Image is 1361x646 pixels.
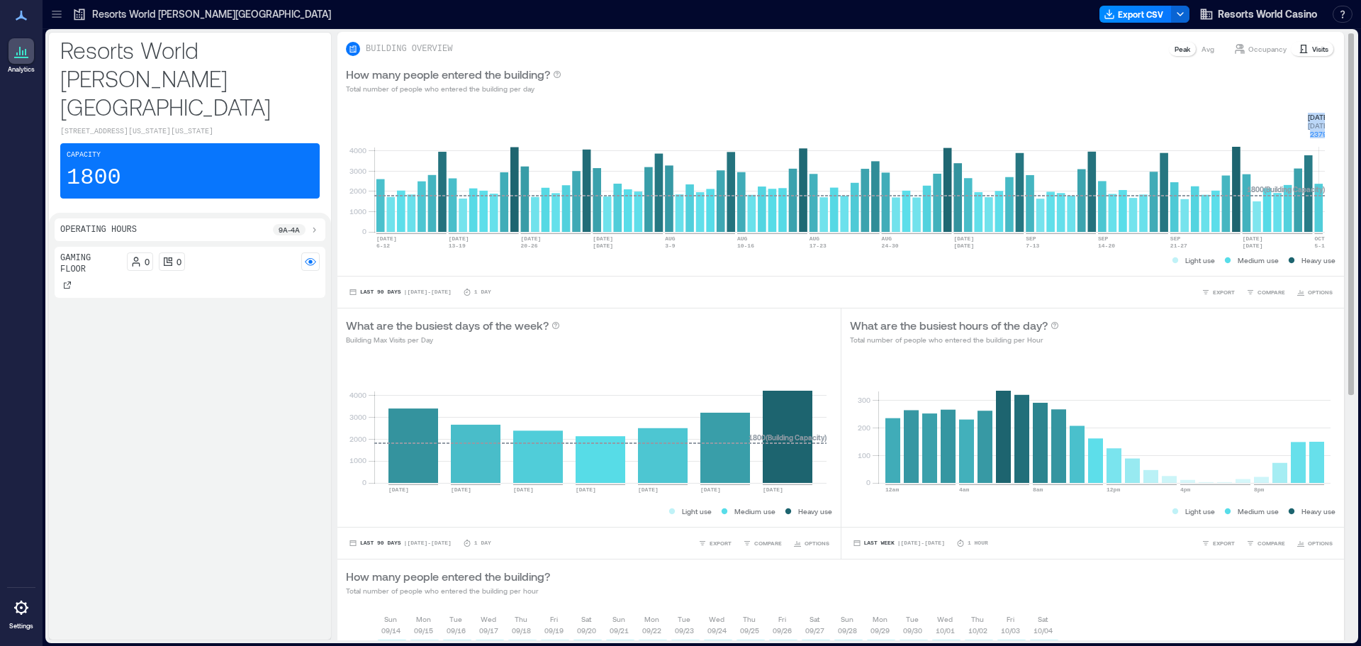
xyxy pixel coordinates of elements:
[709,613,724,625] p: Wed
[449,235,469,242] text: [DATE]
[1170,243,1187,249] text: 21-27
[1099,6,1172,23] button: Export CSV
[1243,285,1288,299] button: COMPARE
[1294,285,1335,299] button: OPTIONS
[906,613,919,625] p: Tue
[593,243,613,249] text: [DATE]
[388,486,409,493] text: [DATE]
[177,256,181,267] p: 0
[1213,288,1235,296] span: EXPORT
[1202,43,1214,55] p: Avg
[1254,486,1265,493] text: 8pm
[644,613,659,625] p: Mon
[743,613,756,625] p: Thu
[67,164,121,192] p: 1800
[959,486,970,493] text: 4am
[678,613,690,625] p: Tue
[734,506,775,517] p: Medium use
[857,451,870,460] tspan: 100
[675,625,694,636] p: 09/23
[474,539,491,547] p: 1 Day
[882,243,899,249] text: 24-30
[1185,506,1215,517] p: Light use
[1180,486,1191,493] text: 4pm
[1007,613,1014,625] p: Fri
[479,625,498,636] p: 09/17
[953,243,974,249] text: [DATE]
[581,613,591,625] p: Sat
[1243,235,1263,242] text: [DATE]
[346,334,560,345] p: Building Max Visits per Day
[838,625,857,636] p: 09/28
[346,83,561,94] p: Total number of people who entered the building per day
[349,186,366,195] tspan: 2000
[474,288,491,296] p: 1 Day
[1258,288,1285,296] span: COMPARE
[612,613,625,625] p: Sun
[346,585,550,596] p: Total number of people who entered the building per hour
[593,235,613,242] text: [DATE]
[60,224,137,235] p: Operating Hours
[665,243,676,249] text: 3-9
[449,243,466,249] text: 13-19
[936,625,955,636] p: 10/01
[362,478,366,486] tspan: 0
[642,625,661,636] p: 09/22
[1199,536,1238,550] button: EXPORT
[740,625,759,636] p: 09/25
[953,235,974,242] text: [DATE]
[362,227,366,235] tspan: 0
[1033,486,1043,493] text: 8am
[376,243,390,249] text: 6-12
[544,625,564,636] p: 09/19
[1038,613,1048,625] p: Sat
[610,625,629,636] p: 09/21
[1314,243,1328,249] text: 5-11
[841,613,853,625] p: Sun
[778,613,786,625] p: Fri
[805,625,824,636] p: 09/27
[346,536,454,550] button: Last 90 Days |[DATE]-[DATE]
[1199,285,1238,299] button: EXPORT
[638,486,659,493] text: [DATE]
[1308,288,1333,296] span: OPTIONS
[67,150,101,161] p: Capacity
[515,613,527,625] p: Thu
[1213,539,1235,547] span: EXPORT
[754,539,782,547] span: COMPARE
[451,486,471,493] text: [DATE]
[903,625,922,636] p: 09/30
[1170,235,1181,242] text: SEP
[810,613,819,625] p: Sat
[60,126,320,138] p: [STREET_ADDRESS][US_STATE][US_STATE]
[376,235,397,242] text: [DATE]
[763,486,783,493] text: [DATE]
[1175,43,1190,55] p: Peak
[1098,235,1109,242] text: SEP
[279,224,300,235] p: 9a - 4a
[521,243,538,249] text: 20-26
[740,536,785,550] button: COMPARE
[857,396,870,404] tspan: 300
[707,625,727,636] p: 09/24
[346,568,550,585] p: How many people entered the building?
[873,613,887,625] p: Mon
[414,625,433,636] p: 09/15
[349,207,366,216] tspan: 1000
[1301,506,1335,517] p: Heavy use
[885,486,899,493] text: 12am
[4,591,38,635] a: Settings
[9,622,33,630] p: Settings
[60,35,320,121] p: Resorts World [PERSON_NAME][GEOGRAPHIC_DATA]
[1248,43,1287,55] p: Occupancy
[349,146,366,155] tspan: 4000
[773,625,792,636] p: 09/26
[92,7,331,21] p: Resorts World [PERSON_NAME][GEOGRAPHIC_DATA]
[968,539,988,547] p: 1 Hour
[850,334,1059,345] p: Total number of people who entered the building per Hour
[1098,243,1115,249] text: 14-20
[521,235,542,242] text: [DATE]
[1026,235,1036,242] text: SEP
[1001,625,1020,636] p: 10/03
[416,613,431,625] p: Mon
